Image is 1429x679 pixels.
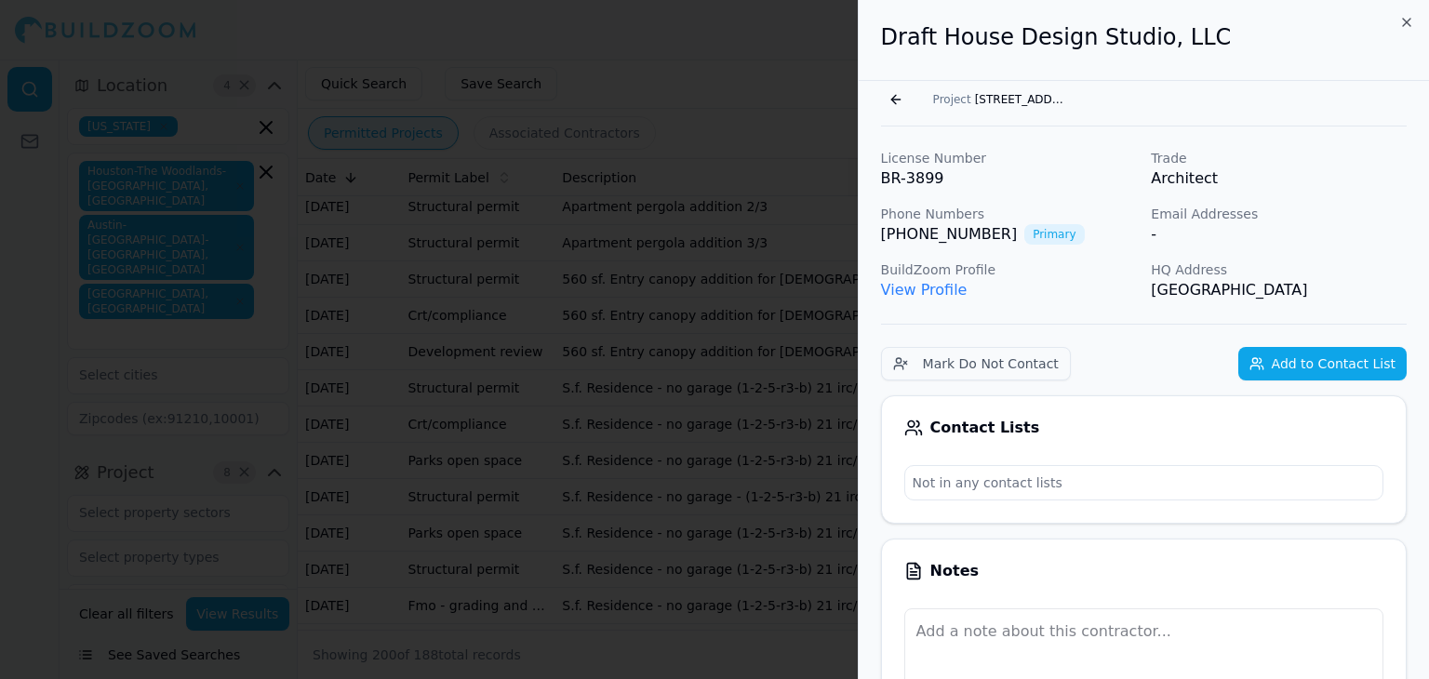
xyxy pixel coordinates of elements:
p: BuildZoom Profile [881,260,1137,279]
div: Contact Lists [904,419,1383,437]
p: BR-3899 [881,167,1137,190]
span: [STREET_ADDRESS][PERSON_NAME] [975,92,1068,107]
a: View Profile [881,281,968,299]
div: - [1151,223,1407,246]
p: Phone Numbers [881,205,1137,223]
div: Notes [904,562,1383,580]
span: Primary [1024,224,1084,245]
p: License Number [881,149,1137,167]
p: Trade [1151,149,1407,167]
p: Architect [1151,167,1407,190]
a: [PHONE_NUMBER] [881,223,1018,246]
button: Mark Do Not Contact [881,347,1071,380]
p: HQ Address [1151,260,1407,279]
p: Email Addresses [1151,205,1407,223]
p: [GEOGRAPHIC_DATA] [1151,279,1407,301]
button: Add to Contact List [1238,347,1407,380]
h2: Draft House Design Studio, LLC [881,22,1407,52]
span: Project [933,92,971,107]
p: Not in any contact lists [905,466,1382,499]
button: Project[STREET_ADDRESS][PERSON_NAME] [922,87,1079,113]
